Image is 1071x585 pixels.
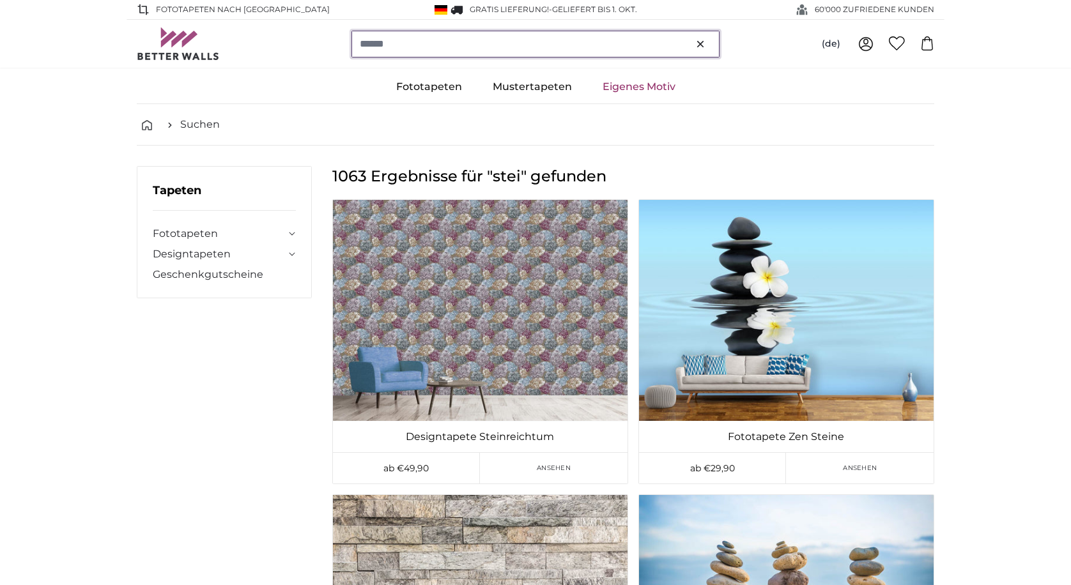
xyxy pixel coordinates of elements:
[156,4,330,15] span: Fototapeten nach [GEOGRAPHIC_DATA]
[137,27,220,60] img: Betterwalls
[642,429,931,444] a: Fototapete Zen Steine
[153,182,296,211] h3: Tapeten
[383,462,429,474] span: ab €49,90
[786,453,934,483] a: Ansehen
[480,453,628,483] a: Ansehen
[549,4,637,14] span: -
[153,226,296,241] summary: Fototapeten
[477,70,587,103] a: Mustertapeten
[153,247,296,262] summary: Designtapeten
[690,462,735,474] span: ab €29,90
[435,5,447,15] img: Deutschland
[470,4,549,14] span: GRATIS Lieferung!
[843,463,877,473] span: Ansehen
[153,247,286,262] a: Designtapeten
[335,429,625,444] a: Designtapete Steinreichtum
[137,104,934,146] nav: breadcrumbs
[153,267,296,282] a: Geschenkgutscheine
[332,166,934,186] h1: 1063 Ergebnisse für "stei" gefunden
[587,70,691,103] a: Eigenes Motiv
[537,463,571,473] span: Ansehen
[381,70,477,103] a: Fototapeten
[815,4,934,15] span: 60'000 ZUFRIEDENE KUNDEN
[180,117,220,132] a: Suchen
[153,226,286,241] a: Fototapeten
[812,33,851,56] button: (de)
[552,4,637,14] span: Geliefert bis 1. Okt.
